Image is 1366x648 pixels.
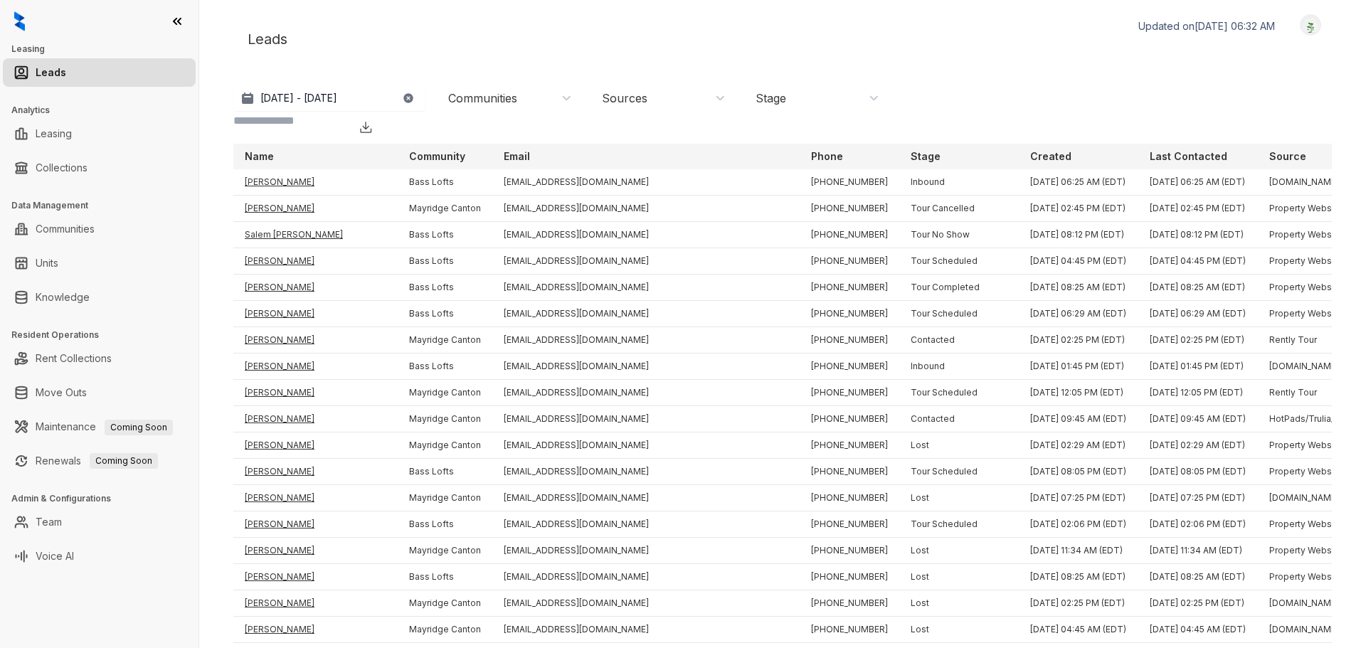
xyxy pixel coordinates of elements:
[1019,459,1138,485] td: [DATE] 08:05 PM (EDT)
[1019,380,1138,406] td: [DATE] 12:05 PM (EDT)
[14,11,25,31] img: logo
[233,14,1332,64] div: Leads
[492,248,800,275] td: [EMAIL_ADDRESS][DOMAIN_NAME]
[233,406,398,432] td: [PERSON_NAME]
[492,301,800,327] td: [EMAIL_ADDRESS][DOMAIN_NAME]
[398,275,492,301] td: Bass Lofts
[492,538,800,564] td: [EMAIL_ADDRESS][DOMAIN_NAME]
[11,492,198,505] h3: Admin & Configurations
[504,149,530,164] p: Email
[233,354,398,380] td: [PERSON_NAME]
[899,538,1019,564] td: Lost
[245,129,259,144] img: SearchIcon
[233,432,398,459] td: [PERSON_NAME]
[1019,432,1138,459] td: [DATE] 02:29 AM (EDT)
[899,406,1019,432] td: Contacted
[409,149,465,164] p: Community
[811,149,843,164] p: Phone
[36,154,88,182] a: Collections
[233,511,398,538] td: [PERSON_NAME]
[899,617,1019,643] td: Lost
[800,564,899,590] td: [PHONE_NUMBER]
[800,590,899,617] td: [PHONE_NUMBER]
[800,538,899,564] td: [PHONE_NUMBER]
[492,485,800,511] td: [EMAIL_ADDRESS][DOMAIN_NAME]
[233,275,398,301] td: [PERSON_NAME]
[1138,459,1258,485] td: [DATE] 08:05 PM (EDT)
[1019,538,1138,564] td: [DATE] 11:34 AM (EDT)
[899,196,1019,222] td: Tour Cancelled
[492,354,800,380] td: [EMAIL_ADDRESS][DOMAIN_NAME]
[36,344,112,373] a: Rent Collections
[800,248,899,275] td: [PHONE_NUMBER]
[398,459,492,485] td: Bass Lofts
[899,354,1019,380] td: Inbound
[11,329,198,341] h3: Resident Operations
[233,617,398,643] td: [PERSON_NAME]
[800,432,899,459] td: [PHONE_NUMBER]
[800,196,899,222] td: [PHONE_NUMBER]
[3,542,196,570] li: Voice AI
[1138,590,1258,617] td: [DATE] 02:25 PM (EDT)
[3,154,196,182] li: Collections
[1019,590,1138,617] td: [DATE] 02:25 PM (EDT)
[1019,485,1138,511] td: [DATE] 07:25 PM (EDT)
[398,590,492,617] td: Mayridge Canton
[398,169,492,196] td: Bass Lofts
[1019,354,1138,380] td: [DATE] 01:45 PM (EDT)
[233,169,398,196] td: [PERSON_NAME]
[1019,564,1138,590] td: [DATE] 08:25 AM (EDT)
[398,617,492,643] td: Mayridge Canton
[1150,149,1227,164] p: Last Contacted
[492,432,800,459] td: [EMAIL_ADDRESS][DOMAIN_NAME]
[36,508,62,536] a: Team
[233,564,398,590] td: [PERSON_NAME]
[800,406,899,432] td: [PHONE_NUMBER]
[899,275,1019,301] td: Tour Completed
[1138,301,1258,327] td: [DATE] 06:29 AM (EDT)
[800,222,899,248] td: [PHONE_NUMBER]
[11,199,198,212] h3: Data Management
[398,301,492,327] td: Bass Lofts
[11,43,198,55] h3: Leasing
[3,119,196,148] li: Leasing
[3,344,196,373] li: Rent Collections
[1138,380,1258,406] td: [DATE] 12:05 PM (EDT)
[800,485,899,511] td: [PHONE_NUMBER]
[105,420,173,435] span: Coming Soon
[800,169,899,196] td: [PHONE_NUMBER]
[800,275,899,301] td: [PHONE_NUMBER]
[1019,406,1138,432] td: [DATE] 09:45 AM (EDT)
[398,196,492,222] td: Mayridge Canton
[1030,149,1071,164] p: Created
[398,380,492,406] td: Mayridge Canton
[492,459,800,485] td: [EMAIL_ADDRESS][DOMAIN_NAME]
[359,120,373,134] img: Download
[899,511,1019,538] td: Tour Scheduled
[492,169,800,196] td: [EMAIL_ADDRESS][DOMAIN_NAME]
[233,380,398,406] td: [PERSON_NAME]
[800,617,899,643] td: [PHONE_NUMBER]
[1138,511,1258,538] td: [DATE] 02:06 PM (EDT)
[492,617,800,643] td: [EMAIL_ADDRESS][DOMAIN_NAME]
[398,511,492,538] td: Bass Lofts
[36,542,74,570] a: Voice AI
[492,327,800,354] td: [EMAIL_ADDRESS][DOMAIN_NAME]
[1138,169,1258,196] td: [DATE] 06:25 AM (EDT)
[899,169,1019,196] td: Inbound
[260,91,337,105] p: [DATE] - [DATE]
[3,283,196,312] li: Knowledge
[899,248,1019,275] td: Tour Scheduled
[800,354,899,380] td: [PHONE_NUMBER]
[492,564,800,590] td: [EMAIL_ADDRESS][DOMAIN_NAME]
[1138,432,1258,459] td: [DATE] 02:29 AM (EDT)
[398,327,492,354] td: Mayridge Canton
[492,380,800,406] td: [EMAIL_ADDRESS][DOMAIN_NAME]
[3,215,196,243] li: Communities
[1019,169,1138,196] td: [DATE] 06:25 AM (EDT)
[11,104,198,117] h3: Analytics
[1019,511,1138,538] td: [DATE] 02:06 PM (EDT)
[1301,18,1320,33] img: UserAvatar
[1019,275,1138,301] td: [DATE] 08:25 AM (EDT)
[398,538,492,564] td: Mayridge Canton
